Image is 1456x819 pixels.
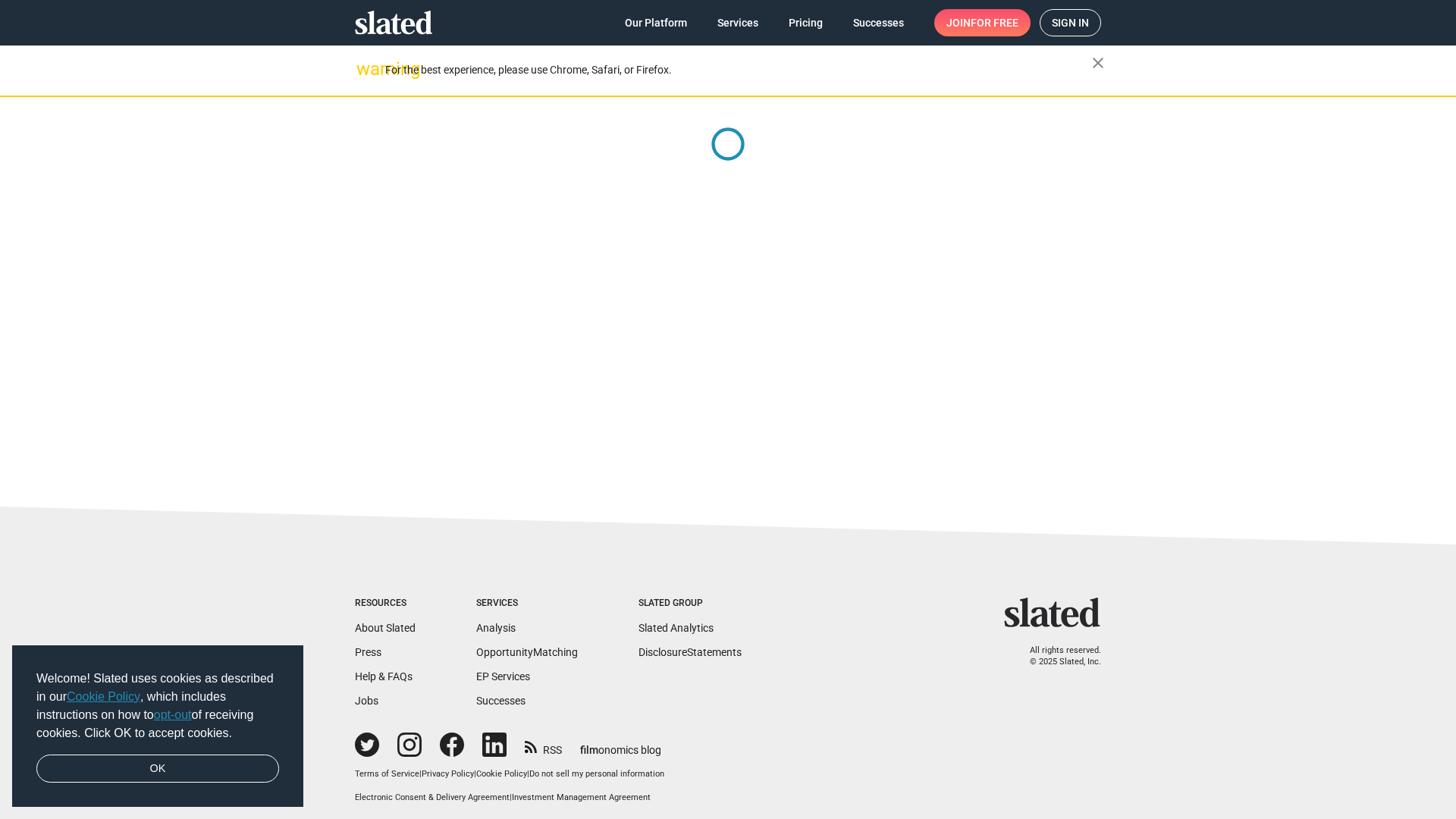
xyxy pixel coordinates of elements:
[625,9,687,36] span: Our Platform
[476,622,516,634] a: Analysis
[36,670,279,742] span: Welcome! Slated uses cookies as described in our , which includes instructions on how to of recei...
[717,9,758,36] span: Services
[422,769,474,779] a: Privacy Policy
[1014,645,1101,667] p: All rights reserved. © 2025 Slated, Inc.
[580,744,598,756] span: film
[1089,54,1107,72] mat-icon: close
[512,792,651,802] a: Investment Management Agreement
[474,769,476,779] span: |
[971,9,1018,36] span: for free
[355,598,416,610] div: Resources
[355,695,378,707] a: Jobs
[154,708,192,721] a: opt-out
[525,734,562,758] a: RSS
[355,769,419,779] a: Terms of Service
[639,598,742,610] div: Slated Group
[419,769,422,779] span: |
[789,9,823,36] span: Pricing
[385,60,1092,80] div: For the best experience, please use Chrome, Safari, or Firefox.
[476,598,578,610] div: Services
[355,670,413,682] a: Help & FAQs
[476,769,527,779] a: Cookie Policy
[355,622,416,634] a: About Slated
[476,646,578,658] a: OpportunityMatching
[476,695,526,707] a: Successes
[705,9,770,36] a: Services
[355,792,510,802] a: Electronic Consent & Delivery Agreement
[510,792,512,802] span: |
[67,690,140,703] a: Cookie Policy
[527,769,529,779] span: |
[639,646,742,658] a: DisclosureStatements
[355,646,381,658] a: Press
[1052,10,1089,36] span: Sign in
[853,9,904,36] span: Successes
[934,9,1031,36] a: Joinfor free
[529,769,664,780] button: Do not sell my personal information
[613,9,699,36] a: Our Platform
[476,670,530,682] a: EP Services
[639,622,714,634] a: Slated Analytics
[1040,9,1101,36] a: Sign in
[12,645,303,808] div: cookieconsent
[777,9,835,36] a: Pricing
[36,755,279,783] a: dismiss cookie message
[580,731,661,758] a: filmonomics blog
[946,9,1018,36] span: Join
[841,9,916,36] a: Successes
[356,60,375,78] mat-icon: warning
